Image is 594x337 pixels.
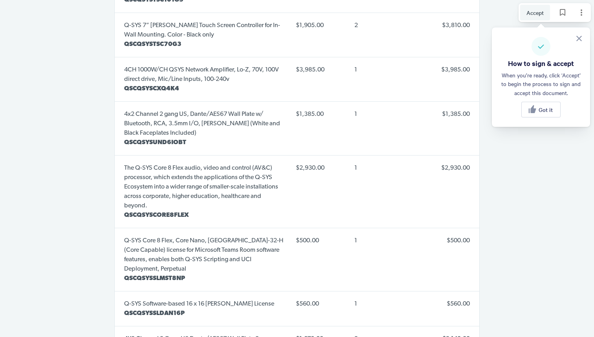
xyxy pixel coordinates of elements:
p: 4x2 Channel 2 gang US, Dante/AES67 Wall Plate w/ Bluetooth, RCA, 3.5mm I/O, [PERSON_NAME] (White ... [124,110,283,138]
button: Got it [521,102,561,117]
span: QSCQSYSTSC70G3 [124,41,181,48]
span: $560.00 [447,301,470,307]
p: 4CH 1000W/CH QSYS Network Amplifier, Lo-Z, 70V, 100V direct drive, Mic/Line Inputs, 100-240v [124,65,283,84]
span: QSCQSYSSLDAN16P [124,310,185,317]
span: $500.00 [447,238,470,244]
span: $3,810.00 [442,22,470,29]
button: Accept [520,5,550,20]
span: 1 [354,238,357,244]
button: Page options [574,5,589,20]
span: 1 [354,111,357,117]
p: Q-SYS Software-based 16 x 16 [PERSON_NAME] License [124,299,274,309]
p: Q-SYS 7” [PERSON_NAME] Touch Screen Controller for In-Wall Mounting. Color - Black only [124,21,283,40]
span: $1,385.00 [442,111,470,117]
span: 1 [354,67,357,73]
span: 1 [354,165,357,171]
h5: How to sign & accept [508,59,574,68]
span: When you’re ready, click ‘Accept’ to begin the process to sign and accept this document. [501,71,581,97]
span: QSCQSYSSLMST8NP [124,275,185,282]
p: Q-SYS Core 8 Flex, Core Nano, [GEOGRAPHIC_DATA]-32-H (Core Capable) license for Microsoft Teams R... [124,236,283,274]
span: $1,905.00 [296,19,341,32]
span: QSCQSYSUND6IOBT [124,139,186,146]
span: $3,985.00 [296,64,341,76]
span: 1 [354,301,357,307]
span: $1,385.00 [296,108,341,121]
span: $500.00 [296,234,341,247]
p: The Q-SYS Core 8 Flex audio, video and control (AV&C) processor, which extends the applications o... [124,163,283,211]
span: 2 [354,22,358,29]
span: QSCQSYSCXQ4K4 [124,86,179,92]
span: Accept [526,8,544,17]
span: $3,985.00 [441,67,470,73]
span: QSCQSYSCORE8FLEX [124,212,189,218]
span: Got it [539,106,553,113]
span: $2,930.00 [296,162,341,174]
span: $560.00 [296,298,341,310]
span: $2,930.00 [441,165,470,171]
